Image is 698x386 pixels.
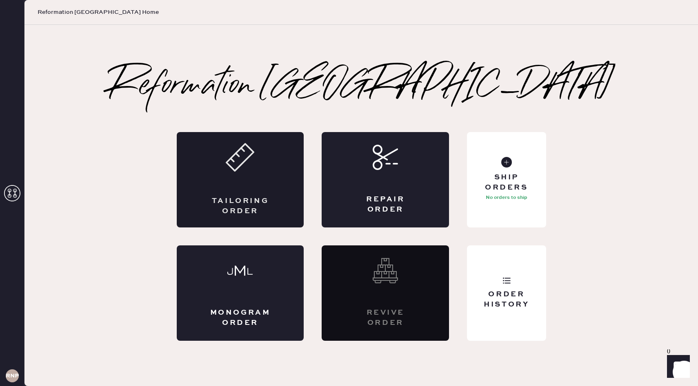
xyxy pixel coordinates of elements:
h3: RNPA [6,373,19,379]
div: Tailoring Order [209,196,271,216]
div: Ship Orders [473,172,539,193]
div: Monogram Order [209,308,271,328]
div: Interested? Contact us at care@hemster.co [322,245,449,341]
p: No orders to ship [486,193,527,203]
div: Repair Order [354,194,416,215]
span: Reformation [GEOGRAPHIC_DATA] Home [38,8,159,16]
div: Order History [473,289,539,310]
div: Revive order [354,308,416,328]
iframe: Front Chat [659,349,694,384]
h2: Reformation [GEOGRAPHIC_DATA] [109,70,614,103]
